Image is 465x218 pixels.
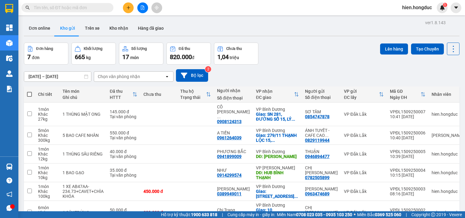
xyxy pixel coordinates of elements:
[110,135,137,140] div: Tại văn phòng
[305,175,330,180] div: 0782505899
[105,21,133,36] button: Kho nhận
[217,191,242,196] div: 0389949011
[123,2,134,13] button: plus
[38,210,56,215] div: Khác
[38,147,56,152] div: 1 món
[341,86,387,103] th: Toggle SortBy
[110,130,137,135] div: 550.000 đ
[38,170,56,175] div: Khác
[143,189,174,194] div: 450.000 đ
[38,117,56,122] div: 27 kg
[38,112,56,117] div: Khác
[38,152,56,156] div: Khác
[217,104,250,119] div: CÔ KIM ANH(BÁC YẾN)
[6,55,13,62] img: warehouse-icon
[38,175,56,180] div: 10 kg
[6,24,13,31] img: dashboard-icon
[38,138,56,143] div: 300 kg
[151,2,162,13] button: aim
[110,173,137,178] div: Tại văn phòng
[305,109,338,114] div: SƠ TÂM
[24,72,91,81] input: Select a date range.
[214,43,258,65] button: Chưa thu1,04 triệu
[397,4,437,11] span: hien.hongduc
[387,86,429,103] th: Toggle SortBy
[444,3,446,7] span: 1
[191,212,217,217] strong: 1900 633 818
[36,47,53,51] div: Đơn hàng
[180,89,206,94] div: Thu hộ
[38,156,56,161] div: 12 kg
[32,55,40,60] span: đơn
[63,112,104,117] div: 1 THÙNG MẬT ONG
[131,47,147,51] div: Số lượng
[390,114,425,119] div: 10:41 [DATE]
[179,47,190,51] div: Đã thu
[344,170,384,175] div: VP Đắk Lắk
[256,203,299,208] div: VP Bình Dương
[38,205,56,210] div: 6 món
[6,70,13,77] img: warehouse-icon
[451,2,461,13] button: caret-down
[256,107,299,112] div: VP Bình Dương
[271,138,275,143] span: ...
[344,112,384,117] div: VP Đắk Lắk
[133,21,169,36] button: Hàng đã giao
[165,74,170,79] svg: open
[390,208,425,212] div: VPĐL1509250002
[253,86,302,103] th: Toggle SortBy
[110,149,137,154] div: 40.000 đ
[305,191,330,196] div: 0963474689
[425,19,446,26] div: ver 1.8.143
[390,130,425,135] div: VPĐL1509250006
[25,6,30,10] span: search
[34,4,106,11] input: Tìm tên, số ĐT hoặc mã đơn
[130,55,139,60] span: món
[305,128,338,138] div: ÁNH TUYẾT - CAFE CAO NGUYÊN
[110,89,132,94] div: Đã thu
[38,194,56,199] div: 100 kg
[217,96,250,100] div: Số điện thoại
[325,133,329,138] span: ...
[217,173,242,178] div: 0914299574
[217,168,250,173] div: NHƯ
[110,109,137,114] div: 145.000 đ
[217,114,221,119] span: ...
[205,66,211,72] sup: 2
[354,213,356,216] span: ⚪️
[294,194,298,199] span: ...
[107,86,140,103] th: Toggle SortBy
[305,138,330,143] div: 0829119944
[256,154,299,159] div: DĐ: KHO HỒNG ĐỨC
[140,6,145,10] span: file-add
[256,170,299,180] div: DĐ: HUB BÌNH THẠNH
[440,5,445,10] img: icon-new-feature
[137,2,148,13] button: file-add
[5,4,13,13] img: logo-vxr
[110,114,137,119] div: Tại văn phòng
[217,53,229,61] span: 1,04
[110,95,132,100] div: HTTT
[305,205,338,215] div: CHỊ TRÚC
[63,95,104,100] div: Ghi chú
[344,95,379,100] div: ĐC lấy
[192,55,194,60] span: đ
[390,149,425,154] div: VPĐL1509250005
[24,21,55,36] button: Đơn online
[222,211,223,218] span: |
[256,128,299,133] div: VP Bình Dương
[227,211,275,218] span: Cung cấp máy in - giấy in:
[256,149,299,154] div: VP Bình Dương
[256,95,294,100] div: ĐC giao
[305,114,330,119] div: 0854747878
[143,92,174,97] div: Chưa thu
[292,117,295,122] span: ...
[38,128,56,133] div: 5 món
[217,186,250,191] div: ANH HÙNG
[110,208,137,212] div: 50.000 đ
[406,211,407,218] span: |
[431,212,435,217] span: copyright
[38,184,56,189] div: 1 món
[38,189,56,194] div: Khác
[63,170,104,175] div: 1 BAO GẠO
